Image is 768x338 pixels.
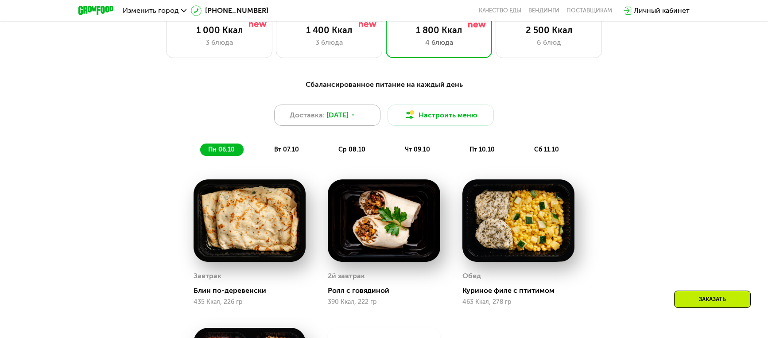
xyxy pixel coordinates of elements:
[328,286,447,295] div: Ролл с говядиной
[285,37,373,48] div: 3 блюда
[462,269,481,283] div: Обед
[285,25,373,35] div: 1 400 Ккал
[123,7,179,14] span: Изменить город
[208,146,235,153] span: пн 06.10
[194,299,306,306] div: 435 Ккал, 226 гр
[326,110,349,120] span: [DATE]
[175,25,263,35] div: 1 000 Ккал
[191,5,268,16] a: [PHONE_NUMBER]
[566,7,612,14] div: поставщикам
[469,146,495,153] span: пт 10.10
[338,146,365,153] span: ср 08.10
[395,25,483,35] div: 1 800 Ккал
[274,146,299,153] span: вт 07.10
[674,291,751,308] div: Заказать
[534,146,559,153] span: сб 11.10
[388,105,494,126] button: Настроить меню
[528,7,559,14] a: Вендинги
[462,286,582,295] div: Куриное филе с птитимом
[462,299,574,306] div: 463 Ккал, 278 гр
[194,269,221,283] div: Завтрак
[122,79,646,90] div: Сбалансированное питание на каждый день
[505,25,593,35] div: 2 500 Ккал
[290,110,325,120] span: Доставка:
[634,5,690,16] div: Личный кабинет
[328,269,365,283] div: 2й завтрак
[405,146,430,153] span: чт 09.10
[194,286,313,295] div: Блин по-деревенски
[479,7,521,14] a: Качество еды
[395,37,483,48] div: 4 блюда
[175,37,263,48] div: 3 блюда
[505,37,593,48] div: 6 блюд
[328,299,440,306] div: 390 Ккал, 222 гр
